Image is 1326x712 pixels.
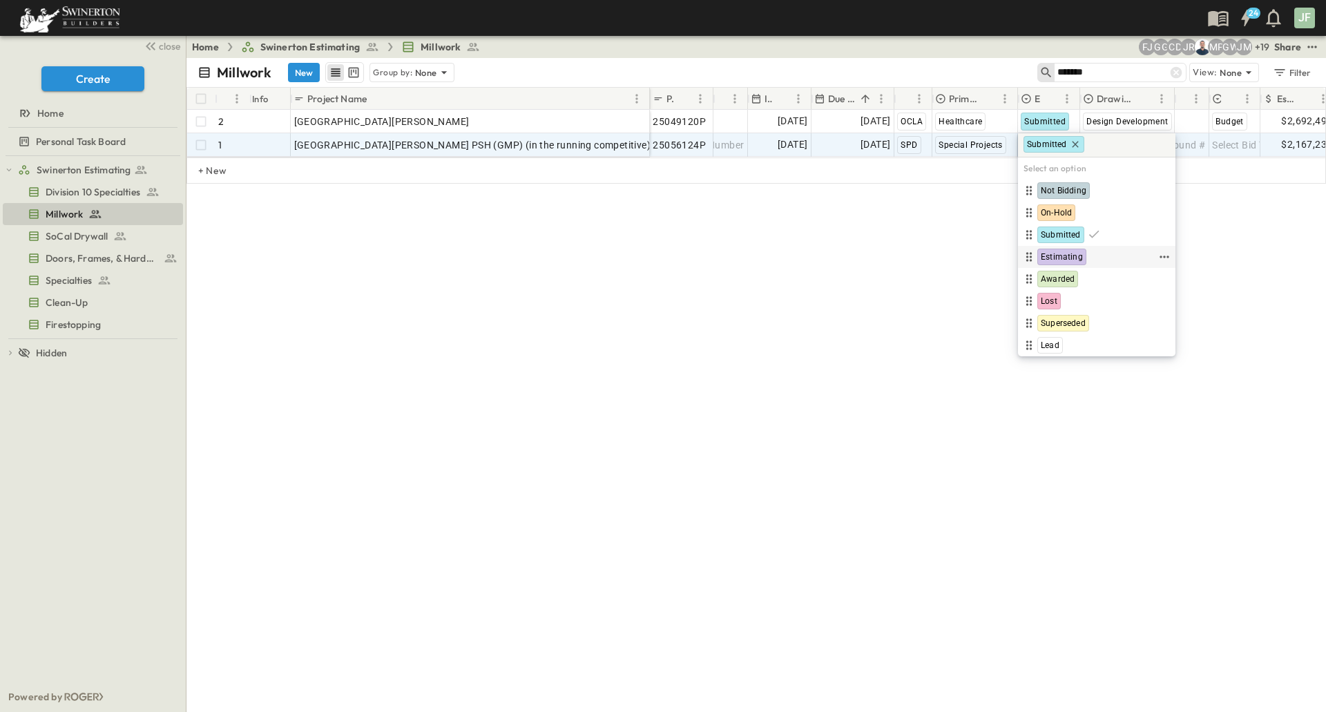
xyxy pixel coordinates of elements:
[3,293,180,312] a: Clean-Up
[46,273,92,287] span: Specialties
[218,115,224,128] p: 2
[1021,337,1173,354] div: Lead
[1021,271,1173,287] div: Awarded
[241,40,379,54] a: Swinerton Estimating
[373,66,412,79] p: Group by:
[1166,39,1183,55] div: Christopher Detar (christopher.detar@swinerton.com)
[1041,273,1075,285] span: Awarded
[997,90,1013,107] button: Menu
[421,40,461,54] span: Millwork
[46,185,140,199] span: Division 10 Specialties
[1041,340,1059,351] span: Lead
[677,91,692,106] button: Sort
[3,249,180,268] a: Doors, Frames, & Hardware
[653,138,706,152] span: 25056124P
[901,117,923,126] span: OCLA
[1018,157,1175,180] h6: Select an option
[41,66,144,91] button: Create
[215,88,249,110] div: #
[3,204,180,224] a: Millwork
[3,227,180,246] a: SoCal Drywall
[828,92,855,106] p: Due Date
[1021,227,1173,243] div: Submitted
[1146,138,1205,152] span: Add Round #
[1041,318,1086,329] span: Superseded
[1272,65,1311,80] div: Filter
[861,137,890,153] span: [DATE]
[1222,39,1238,55] div: GEORGIA WESLEY (georgia.wesley@swinerton.com)
[1153,90,1170,107] button: Menu
[1041,185,1086,196] span: Not Bidding
[3,225,183,247] div: SoCal Drywalltest
[778,137,807,153] span: [DATE]
[900,91,915,106] button: Sort
[1194,39,1211,55] img: Brandon Norcutt (brandon.norcutt@swinerton.com)
[3,247,183,269] div: Doors, Frames, & Hardwaretest
[3,314,183,336] div: Firestoppingtest
[1180,91,1195,106] button: Sort
[3,203,183,225] div: Millworktest
[3,315,180,334] a: Firestopping
[1293,6,1316,30] button: JF
[1249,8,1258,19] h6: 24
[1139,39,1155,55] div: Francisco J. Sanchez (frsanchez@swinerton.com)
[1180,39,1197,55] div: Joshua Russell (joshua.russell@swinerton.com)
[1304,39,1320,55] button: test
[692,90,709,107] button: Menu
[861,113,890,129] span: [DATE]
[46,229,108,243] span: SoCal Drywall
[1021,204,1173,221] div: On-Hold
[252,79,269,118] div: Info
[401,40,480,54] a: Millwork
[1215,117,1243,126] span: Budget
[1212,138,1280,152] span: Select Bid Type
[3,291,183,314] div: Clean-Uptest
[217,63,271,82] p: Millwork
[1193,65,1217,80] p: View:
[198,164,206,177] p: + New
[1294,8,1315,28] div: JF
[3,159,183,181] div: Swinerton Estimatingtest
[719,91,734,106] button: Sort
[1059,90,1075,107] button: Menu
[327,64,344,81] button: row view
[325,62,364,83] div: table view
[1021,293,1173,309] div: Lost
[3,131,183,153] div: Personal Task Boardtest
[37,106,64,120] span: Home
[3,182,180,202] a: Division 10 Specialties
[1138,91,1153,106] button: Sort
[294,115,470,128] span: [GEOGRAPHIC_DATA][PERSON_NAME]
[1153,39,1169,55] div: Gerrad Gerber (gerrad.gerber@swinerton.com)
[666,92,674,106] p: P-Code
[229,90,245,107] button: Menu
[369,91,385,106] button: Sort
[981,91,997,106] button: Sort
[1267,63,1315,82] button: Filter
[778,113,807,129] span: [DATE]
[687,138,744,152] span: Add Number
[939,140,1002,150] span: Special Projects
[1220,66,1242,79] p: None
[3,104,180,123] a: Home
[192,40,488,54] nav: breadcrumbs
[1044,91,1059,106] button: Sort
[307,92,367,106] p: Project Name
[345,64,362,81] button: kanban view
[288,63,320,82] button: New
[1024,117,1066,126] span: Submitted
[1021,249,1156,265] div: Estimating
[765,92,772,106] p: Invite Date
[858,91,873,106] button: Sort
[249,88,291,110] div: Info
[1041,229,1081,240] span: Submitted
[139,36,183,55] button: close
[218,138,222,152] p: 1
[653,115,706,128] span: 25049120P
[1086,117,1168,126] span: Design Development
[18,160,180,180] a: Swinerton Estimating
[3,271,180,290] a: Specialties
[36,135,126,148] span: Personal Task Board
[46,318,101,331] span: Firestopping
[37,163,131,177] span: Swinerton Estimating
